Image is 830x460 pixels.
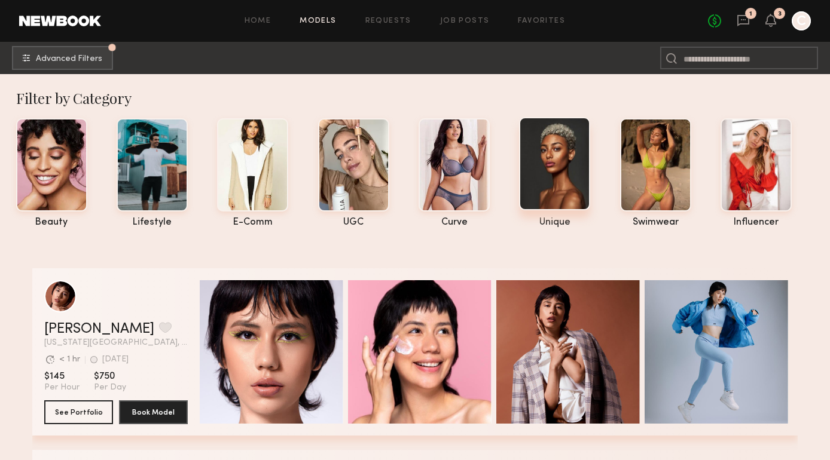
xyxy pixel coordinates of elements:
button: Advanced Filters [12,46,113,70]
div: UGC [318,217,389,228]
a: Home [245,17,271,25]
a: Requests [365,17,411,25]
a: Favorites [518,17,565,25]
div: lifestyle [117,217,188,228]
a: Job Posts [440,17,490,25]
span: [US_STATE][GEOGRAPHIC_DATA], [GEOGRAPHIC_DATA] [44,339,188,347]
a: 1 [737,14,750,29]
div: beauty [16,217,87,228]
button: Book Model [119,400,188,424]
a: Models [300,17,336,25]
div: < 1 hr [59,355,80,364]
div: 3 [778,11,782,17]
div: influencer [721,217,792,228]
div: curve [419,217,490,228]
span: Per Day [94,382,126,393]
span: $750 [94,370,126,382]
button: See Portfolio [44,400,113,424]
div: 1 [749,11,752,17]
span: $145 [44,370,80,382]
div: Filter by Category [16,88,826,108]
span: Per Hour [44,382,80,393]
div: e-comm [217,217,288,228]
div: swimwear [620,217,691,228]
span: Advanced Filters [36,55,102,63]
a: C [792,11,811,30]
div: [DATE] [102,355,129,364]
div: unique [519,217,590,228]
a: [PERSON_NAME] [44,322,154,336]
